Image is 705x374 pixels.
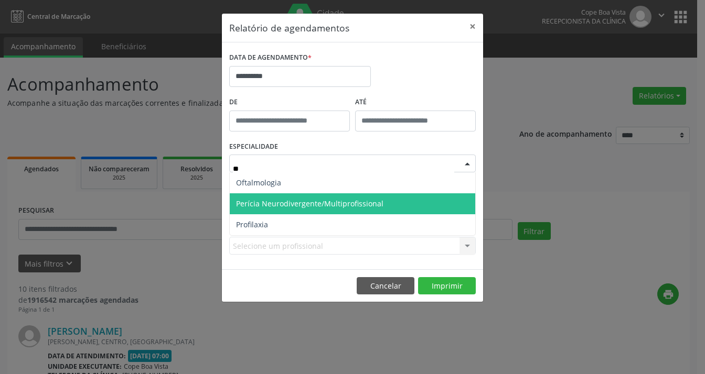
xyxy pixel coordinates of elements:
label: ESPECIALIDADE [229,139,278,155]
span: Oftalmologia [236,178,281,188]
button: Close [462,14,483,39]
label: ATÉ [355,94,476,111]
h5: Relatório de agendamentos [229,21,349,35]
span: Perícia Neurodivergente/Multiprofissional [236,199,383,208]
label: DATA DE AGENDAMENTO [229,50,312,66]
button: Imprimir [418,277,476,295]
button: Cancelar [357,277,414,295]
span: Profilaxia [236,219,268,229]
label: De [229,94,350,111]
